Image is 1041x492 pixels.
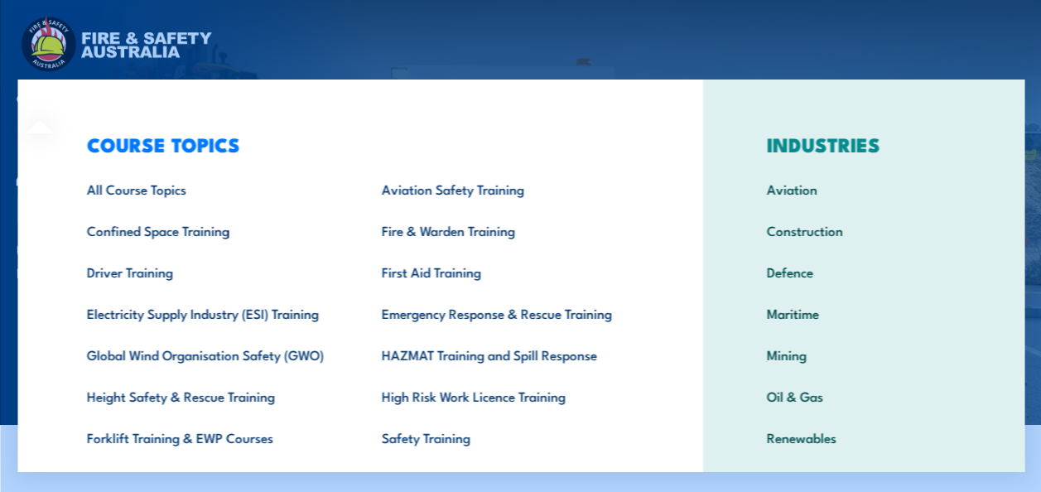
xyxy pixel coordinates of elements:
[60,133,650,156] h3: COURSE TOPICS
[740,375,986,417] a: Oil & Gas
[60,417,355,458] a: Forklift Training & EWP Courses
[740,168,986,210] a: Aviation
[355,251,650,292] a: First Aid Training
[60,334,355,375] a: Global Wind Organisation Safety (GWO)
[740,210,986,251] a: Construction
[740,133,986,156] h3: INDUSTRIES
[60,210,355,251] a: Confined Space Training
[355,334,650,375] a: HAZMAT Training and Spill Response
[740,417,986,458] a: Renewables
[355,292,650,334] a: Emergency Response & Rescue Training
[740,251,986,292] a: Defence
[604,79,688,118] a: Learner Portal
[740,292,986,334] a: Maritime
[60,375,355,417] a: Height Safety & Rescue Training
[355,210,650,251] a: Fire & Warden Training
[355,168,650,210] a: Aviation Safety Training
[725,79,770,118] a: Contact
[535,79,567,118] a: News
[355,375,650,417] a: High Risk Work Licence Training
[60,168,355,210] a: All Course Topics
[60,251,355,292] a: Driver Training
[234,79,409,118] a: Emergency Response Services
[60,292,355,334] a: Electricity Supply Industry (ESI) Training
[99,79,197,118] a: Course Calendar
[355,417,650,458] a: Safety Training
[740,334,986,375] a: Mining
[17,79,63,118] a: Courses
[446,79,499,118] a: About Us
